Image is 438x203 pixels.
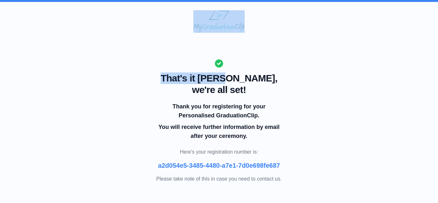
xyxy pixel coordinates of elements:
p: Please take note of this in case you need to contact us. [156,175,282,183]
p: Thank you for registering for your Personalised GraduationClip. [157,102,281,120]
p: You will receive further information by email after your ceremony. [157,123,281,140]
p: Here's your registration number is: [156,148,282,156]
span: That's it [PERSON_NAME], [156,72,282,84]
span: we're all set! [156,84,282,96]
b: a2d054e5-3485-4480-a7e1-7d0e698fe687 [158,162,280,169]
img: MyGraduationClip [193,10,245,33]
